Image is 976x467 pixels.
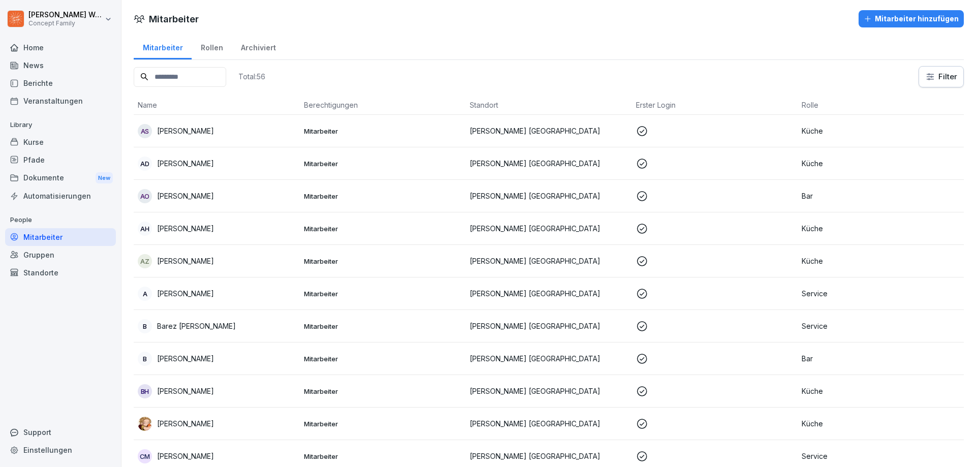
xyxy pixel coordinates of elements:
th: Standort [466,96,632,115]
div: B [138,352,152,366]
p: Bar [802,191,960,201]
div: AD [138,157,152,171]
p: Küche [802,256,960,266]
a: Home [5,39,116,56]
th: Rolle [798,96,964,115]
div: BH [138,384,152,398]
p: [PERSON_NAME] [GEOGRAPHIC_DATA] [470,288,628,299]
div: AH [138,222,152,236]
a: Einstellungen [5,441,116,459]
p: [PERSON_NAME] [GEOGRAPHIC_DATA] [470,451,628,461]
p: [PERSON_NAME] [157,223,214,234]
p: [PERSON_NAME] [GEOGRAPHIC_DATA] [470,386,628,396]
img: gl91fgz8pjwqs931pqurrzcv.png [138,417,152,431]
p: Mitarbeiter [304,452,462,461]
div: Dokumente [5,169,116,188]
p: Mitarbeiter [304,289,462,298]
a: Archiviert [232,34,285,59]
a: Standorte [5,264,116,282]
p: [PERSON_NAME] [157,256,214,266]
p: Mitarbeiter [304,257,462,266]
p: Mitarbeiter [304,387,462,396]
p: Mitarbeiter [304,419,462,428]
div: Filter [925,72,957,82]
p: Library [5,117,116,133]
div: New [96,172,113,184]
p: [PERSON_NAME] [157,353,214,364]
a: Gruppen [5,246,116,264]
a: Rollen [192,34,232,59]
p: Küche [802,418,960,429]
div: A [138,287,152,301]
p: [PERSON_NAME] [157,451,214,461]
button: Filter [919,67,963,87]
p: [PERSON_NAME] [157,126,214,136]
p: [PERSON_NAME] [GEOGRAPHIC_DATA] [470,321,628,331]
p: Mitarbeiter [304,159,462,168]
p: Barez [PERSON_NAME] [157,321,236,331]
p: Concept Family [28,20,103,27]
div: AS [138,124,152,138]
p: Küche [802,223,960,234]
div: AO [138,189,152,203]
a: Mitarbeiter [5,228,116,246]
p: Mitarbeiter [304,354,462,363]
p: [PERSON_NAME] [GEOGRAPHIC_DATA] [470,256,628,266]
p: Mitarbeiter [304,127,462,136]
p: Küche [802,158,960,169]
p: [PERSON_NAME] [157,288,214,299]
p: [PERSON_NAME] [GEOGRAPHIC_DATA] [470,223,628,234]
p: [PERSON_NAME] [GEOGRAPHIC_DATA] [470,191,628,201]
p: Mitarbeiter [304,322,462,331]
a: Kurse [5,133,116,151]
p: [PERSON_NAME] [157,158,214,169]
div: Support [5,423,116,441]
th: Name [134,96,300,115]
a: News [5,56,116,74]
p: Mitarbeiter [304,224,462,233]
a: DokumenteNew [5,169,116,188]
a: Automatisierungen [5,187,116,205]
p: [PERSON_NAME] Weichsel [28,11,103,19]
p: [PERSON_NAME] [157,191,214,201]
th: Erster Login [632,96,798,115]
p: Küche [802,386,960,396]
p: [PERSON_NAME] [GEOGRAPHIC_DATA] [470,158,628,169]
th: Berechtigungen [300,96,466,115]
button: Mitarbeiter hinzufügen [859,10,964,27]
p: [PERSON_NAME] [GEOGRAPHIC_DATA] [470,418,628,429]
p: [PERSON_NAME] [GEOGRAPHIC_DATA] [470,126,628,136]
div: AZ [138,254,152,268]
p: [PERSON_NAME] [GEOGRAPHIC_DATA] [470,353,628,364]
p: [PERSON_NAME] [157,418,214,429]
div: Mitarbeiter hinzufügen [864,13,959,24]
a: Mitarbeiter [134,34,192,59]
a: Berichte [5,74,116,92]
p: [PERSON_NAME] [157,386,214,396]
div: CM [138,449,152,463]
p: Bar [802,353,960,364]
h1: Mitarbeiter [149,12,199,26]
a: Pfade [5,151,116,169]
p: Mitarbeiter [304,192,462,201]
p: People [5,212,116,228]
a: Veranstaltungen [5,92,116,110]
p: Total: 56 [238,72,265,81]
p: Service [802,321,960,331]
div: B [138,319,152,333]
p: Küche [802,126,960,136]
